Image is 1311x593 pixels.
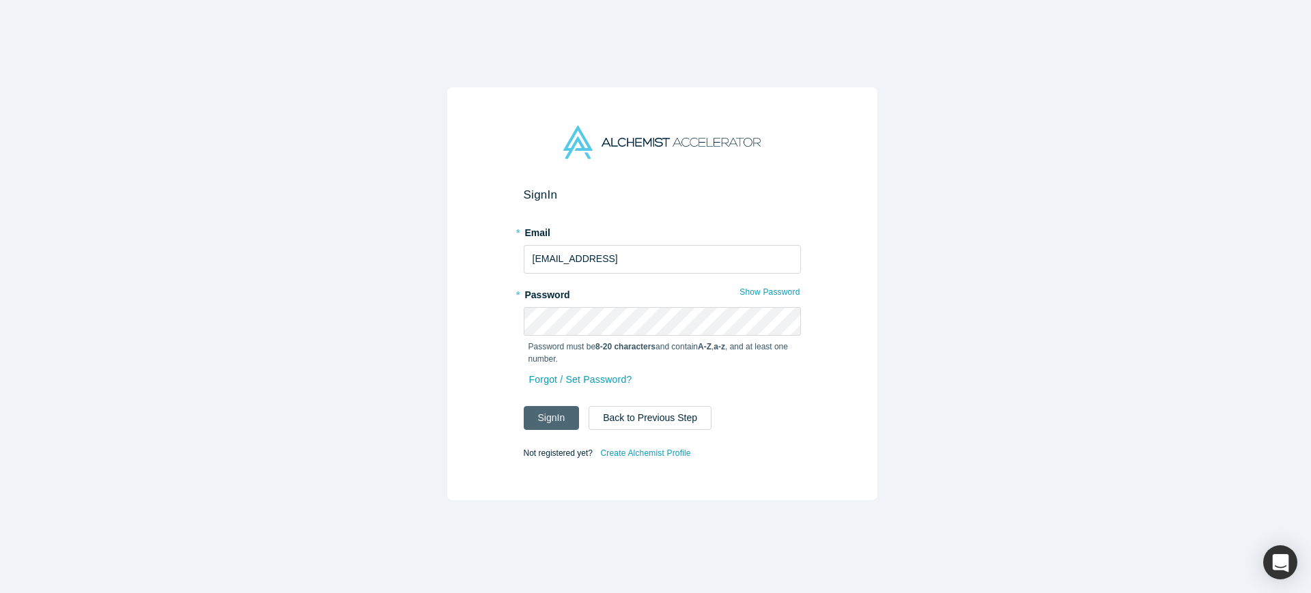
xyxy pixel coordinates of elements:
[524,448,593,457] span: Not registered yet?
[524,406,580,430] button: SignIn
[524,188,801,202] h2: Sign In
[595,342,655,351] strong: 8-20 characters
[524,283,801,302] label: Password
[524,221,801,240] label: Email
[589,406,711,430] button: Back to Previous Step
[528,341,796,365] p: Password must be and contain , , and at least one number.
[528,368,633,392] a: Forgot / Set Password?
[714,342,725,351] strong: a-z
[739,283,800,301] button: Show Password
[563,126,760,159] img: Alchemist Accelerator Logo
[698,342,711,351] strong: A-Z
[600,444,691,462] a: Create Alchemist Profile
